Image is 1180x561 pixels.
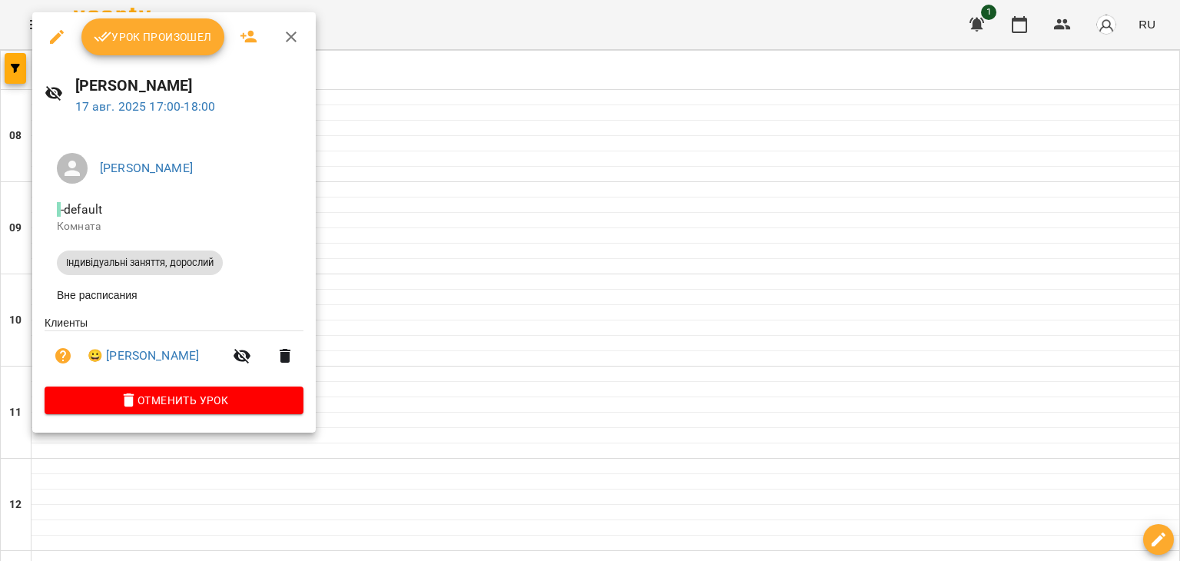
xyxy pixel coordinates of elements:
a: [PERSON_NAME] [100,161,193,175]
li: Вне расписания [45,281,303,309]
p: Комната [57,219,291,234]
button: Урок произошел [81,18,224,55]
span: Урок произошел [94,28,212,46]
a: 😀 [PERSON_NAME] [88,347,199,365]
button: Отменить Урок [45,387,303,414]
button: Визит пока не оплачен. Добавить оплату? [45,337,81,374]
h6: [PERSON_NAME] [75,74,303,98]
a: 17 авг. 2025 17:00-18:00 [75,99,216,114]
ul: Клиенты [45,315,303,387]
span: Індивідуальні заняття, дорослий [57,256,223,270]
span: Отменить Урок [57,391,291,410]
span: - default [57,202,105,217]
